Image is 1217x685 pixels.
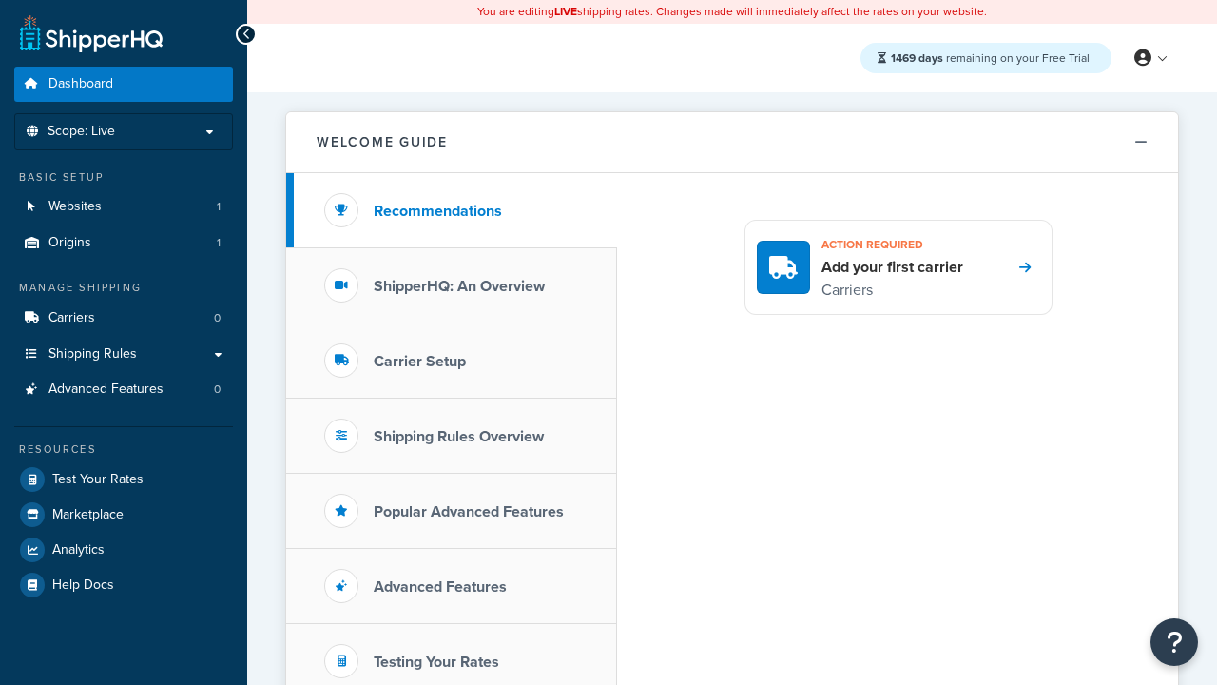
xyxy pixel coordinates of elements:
[14,189,233,225] a: Websites1
[48,199,102,215] span: Websites
[52,542,105,558] span: Analytics
[286,112,1178,173] button: Welcome Guide
[1150,618,1198,666] button: Open Resource Center
[821,232,963,257] h3: Action required
[14,189,233,225] li: Websites
[52,472,144,488] span: Test Your Rates
[14,225,233,261] li: Origins
[374,278,545,295] h3: ShipperHQ: An Overview
[14,169,233,186] div: Basic Setup
[48,76,113,92] span: Dashboard
[14,280,233,296] div: Manage Shipping
[14,372,233,407] a: Advanced Features0
[48,124,115,140] span: Scope: Live
[374,428,544,445] h3: Shipping Rules Overview
[48,382,164,398] span: Advanced Features
[821,257,963,278] h4: Add your first carrier
[374,203,502,220] h3: Recommendations
[14,462,233,497] a: Test Your Rates
[821,278,963,303] p: Carriers
[891,49,1090,67] span: remaining on your Free Trial
[52,577,114,594] span: Help Docs
[14,533,233,567] a: Analytics
[48,235,91,251] span: Origins
[14,498,233,532] a: Marketplace
[374,578,507,596] h3: Advanced Features
[891,49,943,67] strong: 1469 days
[374,654,499,671] h3: Testing Your Rates
[14,441,233,458] div: Resources
[214,382,221,398] span: 0
[14,225,233,261] a: Origins1
[14,337,233,372] a: Shipping Rules
[317,135,448,149] h2: Welcome Guide
[217,235,221,251] span: 1
[14,372,233,407] li: Advanced Features
[374,503,564,520] h3: Popular Advanced Features
[48,346,137,362] span: Shipping Rules
[374,353,466,370] h3: Carrier Setup
[14,301,233,336] li: Carriers
[14,67,233,102] a: Dashboard
[48,310,95,326] span: Carriers
[14,568,233,602] a: Help Docs
[214,310,221,326] span: 0
[554,3,577,20] b: LIVE
[14,301,233,336] a: Carriers0
[217,199,221,215] span: 1
[52,507,124,523] span: Marketplace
